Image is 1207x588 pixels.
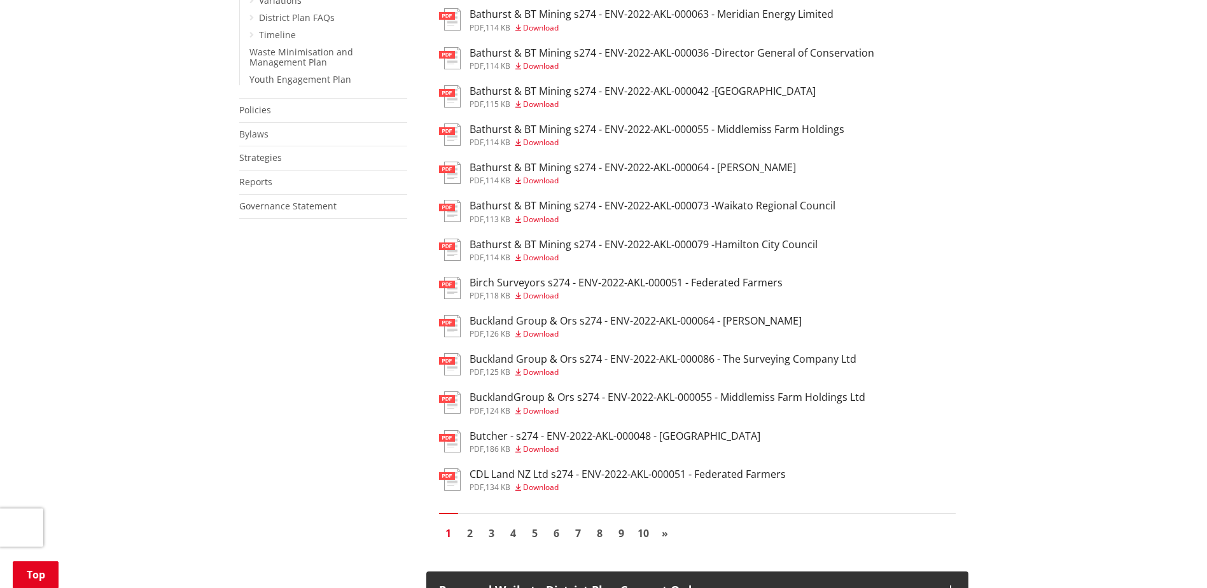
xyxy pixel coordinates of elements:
[523,290,559,301] span: Download
[439,239,461,261] img: document-pdf.svg
[590,524,610,543] a: Go to page 8
[239,200,337,212] a: Governance Statement
[470,162,796,174] h3: Bathurst & BT Mining s274 - ENV-2022-AKL-000064 - [PERSON_NAME]
[470,482,484,493] span: pdf
[439,391,865,414] a: BucklandGroup & Ors s274 - ENV-2022-AKL-000055 - Middlemiss Farm Holdings Ltd pdf,124 KB Download
[523,482,559,493] span: Download
[439,430,461,452] img: document-pdf.svg
[470,405,484,416] span: pdf
[439,162,796,185] a: Bathurst & BT Mining s274 - ENV-2022-AKL-000064 - [PERSON_NAME] pdf,114 KB Download
[259,29,296,41] a: Timeline
[439,47,874,70] a: Bathurst & BT Mining s274 - ENV-2022-AKL-000036 -Director General of Conservation pdf,114 KB Down...
[485,137,510,148] span: 114 KB
[470,292,783,300] div: ,
[470,277,783,289] h3: Birch Surveyors s274 - ENV-2022-AKL-000051 - Federated Farmers
[470,8,834,20] h3: Bathurst & BT Mining s274 - ENV-2022-AKL-000063 - Meridian Energy Limited
[239,128,269,140] a: Bylaws
[439,85,461,108] img: document-pdf.svg
[439,200,835,223] a: Bathurst & BT Mining s274 - ENV-2022-AKL-000073 -Waikato Regional Council pdf,113 KB Download
[439,8,834,31] a: Bathurst & BT Mining s274 - ENV-2022-AKL-000063 - Meridian Energy Limited pdf,114 KB Download
[485,290,510,301] span: 118 KB
[662,526,668,540] span: »
[470,367,484,377] span: pdf
[13,561,59,588] a: Top
[439,315,461,337] img: document-pdf.svg
[470,445,760,453] div: ,
[470,407,865,415] div: ,
[523,22,559,33] span: Download
[470,239,818,251] h3: Bathurst & BT Mining s274 - ENV-2022-AKL-000079 -Hamilton City Council
[523,137,559,148] span: Download
[439,524,458,543] a: Page 1
[470,214,484,225] span: pdf
[439,123,461,146] img: document-pdf.svg
[239,104,271,116] a: Policies
[470,175,484,186] span: pdf
[470,85,816,97] h3: Bathurst & BT Mining s274 - ENV-2022-AKL-000042 -[GEOGRAPHIC_DATA]
[482,524,501,543] a: Go to page 3
[485,175,510,186] span: 114 KB
[470,353,856,365] h3: Buckland Group & Ors s274 - ENV-2022-AKL-000086 - The Surveying Company Ltd
[439,47,461,69] img: document-pdf.svg
[439,123,844,146] a: Bathurst & BT Mining s274 - ENV-2022-AKL-000055 - Middlemiss Farm Holdings pdf,114 KB Download
[470,24,834,32] div: ,
[461,524,480,543] a: Go to page 2
[470,391,865,403] h3: BucklandGroup & Ors s274 - ENV-2022-AKL-000055 - Middlemiss Farm Holdings Ltd
[439,391,461,414] img: document-pdf.svg
[485,482,510,493] span: 134 KB
[439,315,802,338] a: Buckland Group & Ors s274 - ENV-2022-AKL-000064 - [PERSON_NAME] pdf,126 KB Download
[439,430,760,453] a: Butcher - s274 - ENV-2022-AKL-000048 - [GEOGRAPHIC_DATA] pdf,186 KB Download
[439,513,956,546] nav: Pagination
[470,444,484,454] span: pdf
[259,11,335,24] a: District Plan FAQs
[470,290,484,301] span: pdf
[523,367,559,377] span: Download
[523,328,559,339] span: Download
[485,367,510,377] span: 125 KB
[470,328,484,339] span: pdf
[485,99,510,109] span: 115 KB
[485,60,510,71] span: 114 KB
[526,524,545,543] a: Go to page 5
[439,162,461,184] img: document-pdf.svg
[439,277,461,299] img: document-pdf.svg
[439,85,816,108] a: Bathurst & BT Mining s274 - ENV-2022-AKL-000042 -[GEOGRAPHIC_DATA] pdf,115 KB Download
[470,60,484,71] span: pdf
[485,328,510,339] span: 126 KB
[470,254,818,262] div: ,
[1148,535,1194,580] iframe: Messenger Launcher
[612,524,631,543] a: Go to page 9
[523,405,559,416] span: Download
[470,252,484,263] span: pdf
[470,101,816,108] div: ,
[523,214,559,225] span: Download
[485,405,510,416] span: 124 KB
[470,22,484,33] span: pdf
[439,200,461,222] img: document-pdf.svg
[485,22,510,33] span: 114 KB
[249,46,353,69] a: Waste Minimisation and Management Plan
[470,484,786,491] div: ,
[523,175,559,186] span: Download
[439,239,818,262] a: Bathurst & BT Mining s274 - ENV-2022-AKL-000079 -Hamilton City Council pdf,114 KB Download
[470,177,796,185] div: ,
[439,8,461,31] img: document-pdf.svg
[470,216,835,223] div: ,
[470,137,484,148] span: pdf
[439,353,856,376] a: Buckland Group & Ors s274 - ENV-2022-AKL-000086 - The Surveying Company Ltd pdf,125 KB Download
[470,368,856,376] div: ,
[485,252,510,263] span: 114 KB
[470,99,484,109] span: pdf
[569,524,588,543] a: Go to page 7
[470,468,786,480] h3: CDL Land NZ Ltd s274 - ENV-2022-AKL-000051 - Federated Farmers
[470,47,874,59] h3: Bathurst & BT Mining s274 - ENV-2022-AKL-000036 -Director General of Conservation
[523,60,559,71] span: Download
[439,468,786,491] a: CDL Land NZ Ltd s274 - ENV-2022-AKL-000051 - Federated Farmers pdf,134 KB Download
[439,277,783,300] a: Birch Surveyors s274 - ENV-2022-AKL-000051 - Federated Farmers pdf,118 KB Download
[470,330,802,338] div: ,
[523,99,559,109] span: Download
[470,430,760,442] h3: Butcher - s274 - ENV-2022-AKL-000048 - [GEOGRAPHIC_DATA]
[249,73,351,85] a: Youth Engagement Plan
[470,62,874,70] div: ,
[470,123,844,136] h3: Bathurst & BT Mining s274 - ENV-2022-AKL-000055 - Middlemiss Farm Holdings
